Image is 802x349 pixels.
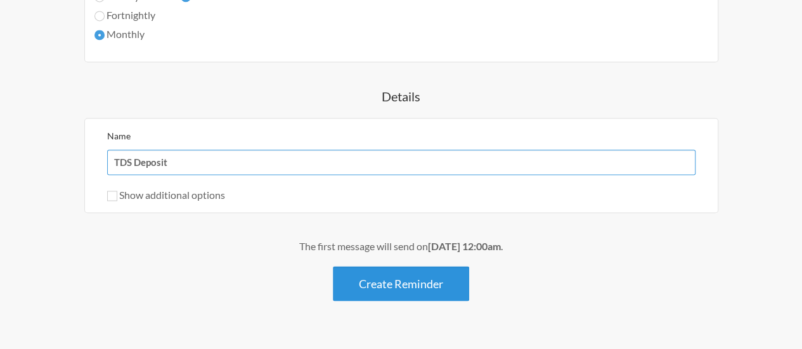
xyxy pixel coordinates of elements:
[94,27,155,42] label: Monthly
[94,8,155,23] label: Fortnightly
[94,30,105,40] input: Monthly
[333,266,469,301] button: Create Reminder
[107,191,117,201] input: Show additional options
[428,239,501,251] strong: [DATE] 12:00am
[94,11,105,21] input: Fortnightly
[38,238,764,253] div: The first message will send on .
[107,130,131,141] label: Name
[38,87,764,105] h4: Details
[107,189,225,201] label: Show additional options
[107,149,695,175] input: We suggest a 2 to 4 word name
